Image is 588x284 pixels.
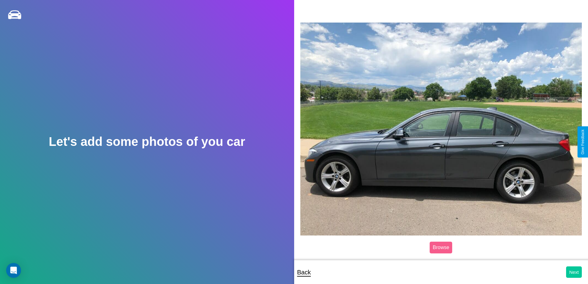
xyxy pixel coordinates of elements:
[297,267,311,278] p: Back
[566,266,582,278] button: Next
[430,242,452,253] label: Browse
[300,23,582,235] img: posted
[49,135,245,149] h2: Let's add some photos of you car
[581,129,585,155] div: Give Feedback
[6,263,21,278] div: Open Intercom Messenger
